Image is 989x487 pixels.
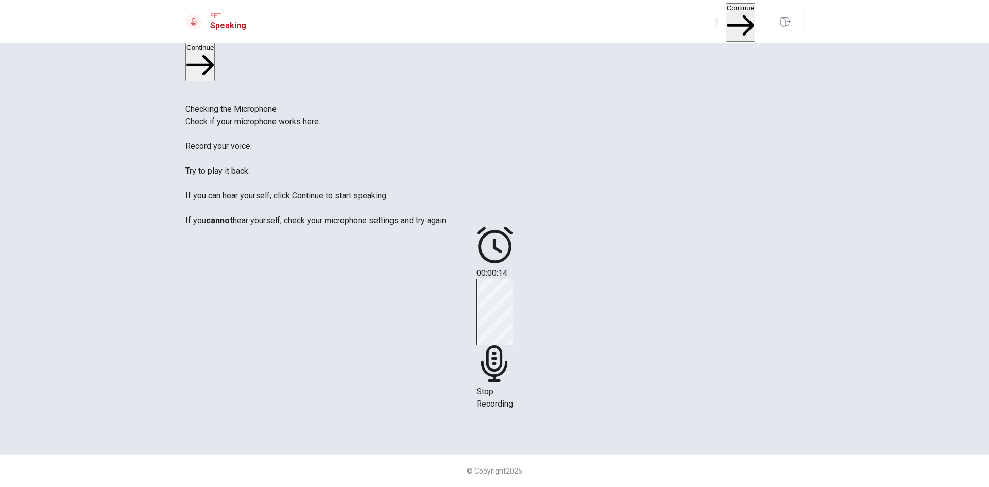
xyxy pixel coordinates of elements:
div: Stop Recording [476,279,513,410]
span: EPT [210,12,246,20]
button: Continue [185,43,215,81]
span: Check if your microphone works here. Record your voice. Try to play it back. If you can hear your... [185,116,448,225]
u: cannot [206,215,233,225]
span: 00:00:14 [476,268,507,278]
span: Checking the Microphone [185,104,277,114]
h1: Speaking [210,20,246,32]
button: Continue [726,3,755,42]
span: © Copyright 2025 [467,467,522,475]
span: Stop Recording [476,387,513,409]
